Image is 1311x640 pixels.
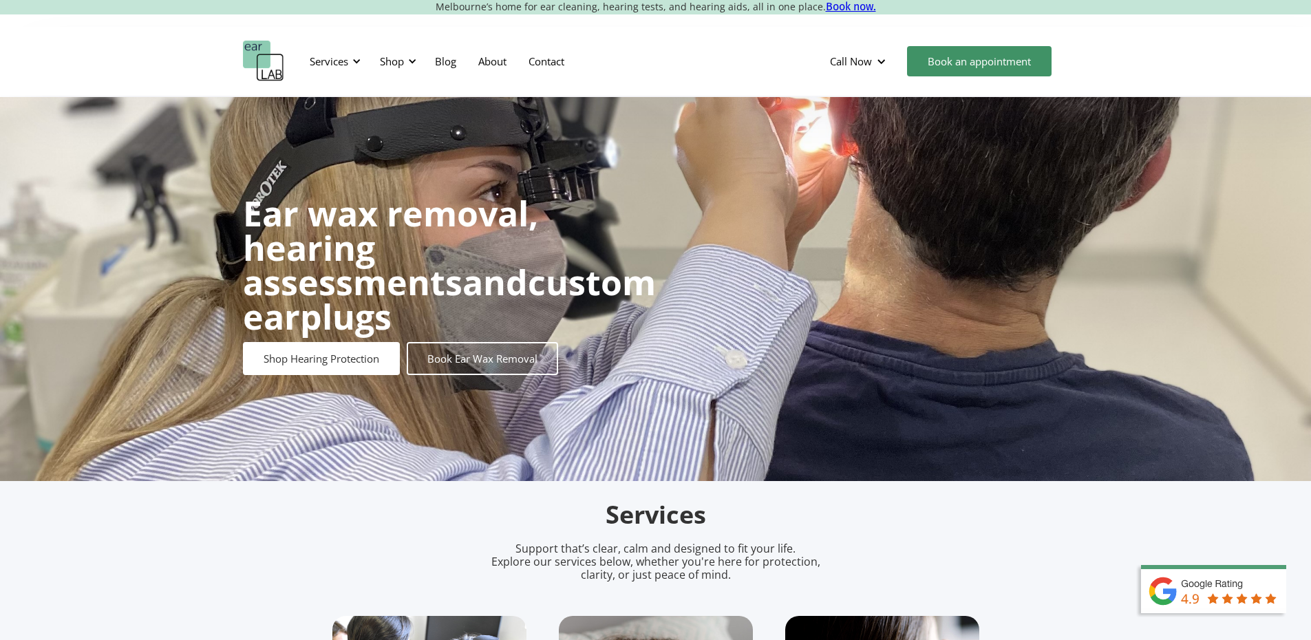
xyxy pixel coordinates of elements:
div: Call Now [819,41,900,82]
a: home [243,41,284,82]
h2: Services [332,499,979,531]
p: Support that’s clear, calm and designed to fit your life. Explore our services below, whether you... [473,542,838,582]
div: Call Now [830,54,872,68]
a: Blog [424,41,467,81]
div: Shop [380,54,404,68]
div: Services [301,41,365,82]
div: Services [310,54,348,68]
div: Shop [372,41,420,82]
a: About [467,41,518,81]
a: Shop Hearing Protection [243,342,400,375]
a: Contact [518,41,575,81]
strong: Ear wax removal, hearing assessments [243,190,538,306]
h1: and [243,196,656,334]
a: Book an appointment [907,46,1052,76]
strong: custom earplugs [243,259,656,340]
a: Book Ear Wax Removal [407,342,558,375]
